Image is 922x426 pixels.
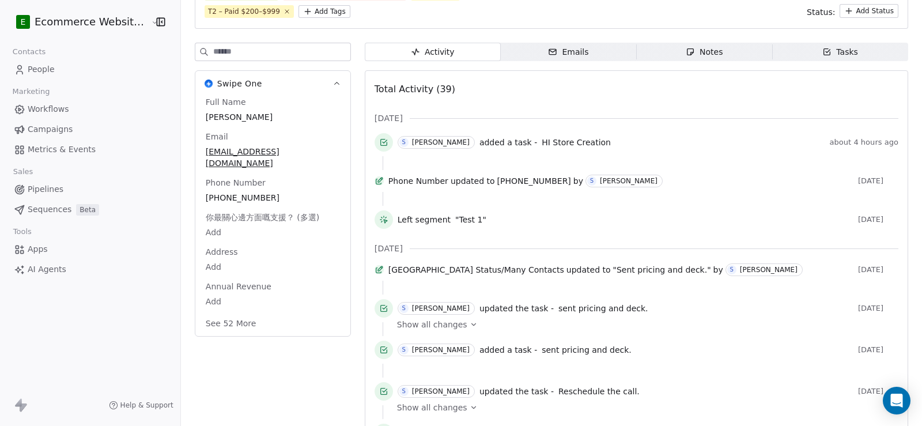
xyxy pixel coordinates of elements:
[28,263,66,276] span: AI Agents
[9,140,171,159] a: Metrics & Events
[375,243,403,254] span: [DATE]
[7,83,55,100] span: Marketing
[28,103,69,115] span: Workflows
[713,264,723,276] span: by
[558,384,640,398] a: Reschedule the call.
[858,304,898,313] span: [DATE]
[740,266,798,274] div: [PERSON_NAME]
[451,175,495,187] span: updated to
[28,243,48,255] span: Apps
[206,261,340,273] span: Add
[7,43,51,61] span: Contacts
[9,100,171,119] a: Workflows
[573,175,583,187] span: by
[206,111,340,123] span: [PERSON_NAME]
[120,401,173,410] span: Help & Support
[206,296,340,307] span: Add
[206,146,340,169] span: [EMAIL_ADDRESS][DOMAIN_NAME]
[298,5,350,18] button: Add Tags
[402,138,406,147] div: S
[8,223,36,240] span: Tools
[9,60,171,79] a: People
[28,144,96,156] span: Metrics & Events
[9,120,171,139] a: Campaigns
[203,281,274,292] span: Annual Revenue
[548,46,588,58] div: Emails
[375,84,455,95] span: Total Activity (39)
[858,265,898,274] span: [DATE]
[558,304,648,313] span: sent pricing and deck.
[397,402,467,413] span: Show all changes
[858,176,898,186] span: [DATE]
[9,200,171,219] a: SequencesBeta
[807,6,835,18] span: Status:
[14,12,143,32] button: EEcommerce Website Builder
[686,46,723,58] div: Notes
[195,71,350,96] button: Swipe OneSwipe One
[28,63,55,76] span: People
[558,387,640,396] span: Reschedule the call.
[883,387,910,414] div: Open Intercom Messenger
[455,214,486,225] span: "Test 1"
[203,131,231,142] span: Email
[203,96,248,108] span: Full Name
[21,16,26,28] span: E
[613,264,711,276] span: "Sent pricing and deck."
[195,96,350,336] div: Swipe OneSwipe One
[397,319,467,330] span: Show all changes
[730,265,734,274] div: S
[558,301,648,315] a: sent pricing and deck.
[388,264,564,276] span: [GEOGRAPHIC_DATA] Status/Many Contacts
[205,80,213,88] img: Swipe One
[28,203,71,216] span: Sequences
[402,304,406,313] div: S
[217,78,262,89] span: Swipe One
[35,14,148,29] span: Ecommerce Website Builder
[9,180,171,199] a: Pipelines
[398,214,451,225] span: Left segment
[375,112,403,124] span: [DATE]
[840,4,898,18] button: Add Status
[9,260,171,279] a: AI Agents
[28,183,63,195] span: Pipelines
[479,344,537,356] span: added a task -
[479,386,554,397] span: updated the task -
[203,177,268,189] span: Phone Number
[208,6,280,17] div: T2 – Paid $200–$999
[412,138,470,146] div: [PERSON_NAME]
[397,319,890,330] a: Show all changes
[822,46,858,58] div: Tasks
[206,227,340,238] span: Add
[858,387,898,396] span: [DATE]
[412,304,470,312] div: [PERSON_NAME]
[206,192,340,203] span: [PHONE_NUMBER]
[600,177,658,185] div: [PERSON_NAME]
[8,163,38,180] span: Sales
[590,176,594,186] div: S
[858,345,898,355] span: [DATE]
[402,345,406,355] div: S
[830,138,898,147] span: about 4 hours ago
[479,303,554,314] span: updated the task -
[542,345,632,355] span: sent pricing and deck.
[412,387,470,395] div: [PERSON_NAME]
[566,264,611,276] span: updated to
[109,401,173,410] a: Help & Support
[542,138,611,147] span: HI Store Creation
[542,343,632,357] a: sent pricing and deck.
[388,175,448,187] span: Phone Number
[28,123,73,135] span: Campaigns
[542,135,611,149] a: HI Store Creation
[9,240,171,259] a: Apps
[412,346,470,354] div: [PERSON_NAME]
[203,212,322,223] span: 你最關心邊方面嘅支援？ (多選)
[497,175,571,187] span: [PHONE_NUMBER]
[199,313,263,334] button: See 52 More
[479,137,537,148] span: added a task -
[76,204,99,216] span: Beta
[402,387,406,396] div: S
[203,246,240,258] span: Address
[397,402,890,413] a: Show all changes
[858,215,898,224] span: [DATE]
